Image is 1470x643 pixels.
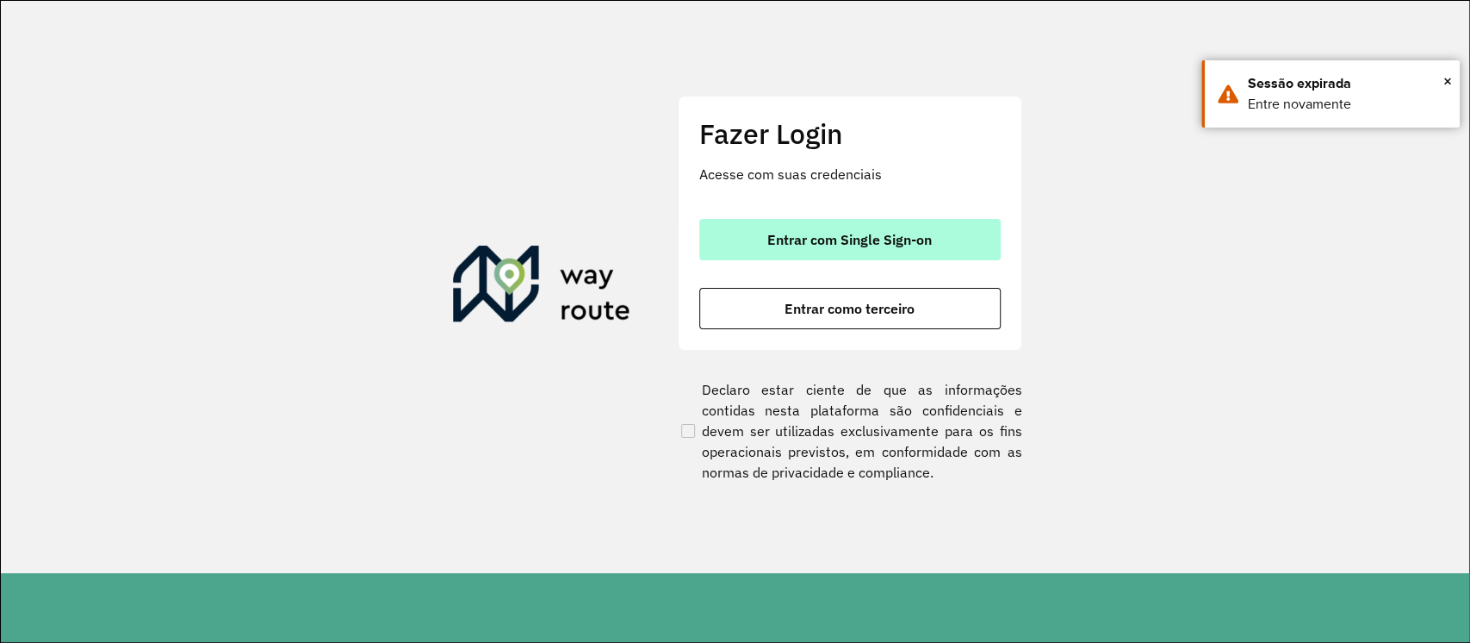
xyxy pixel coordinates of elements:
[785,302,915,315] span: Entrar como terceiro
[699,219,1001,260] button: button
[453,246,630,328] img: Roteirizador AmbevTech
[1443,68,1452,94] button: Close
[699,288,1001,329] button: button
[699,117,1001,150] h2: Fazer Login
[1443,68,1452,94] span: ×
[678,379,1022,483] label: Declaro estar ciente de que as informações contidas nesta plataforma são confidenciais e devem se...
[1248,94,1447,115] div: Entre novamente
[1248,73,1447,94] div: Sessão expirada
[699,164,1001,184] p: Acesse com suas credenciais
[767,233,932,247] span: Entrar com Single Sign-on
